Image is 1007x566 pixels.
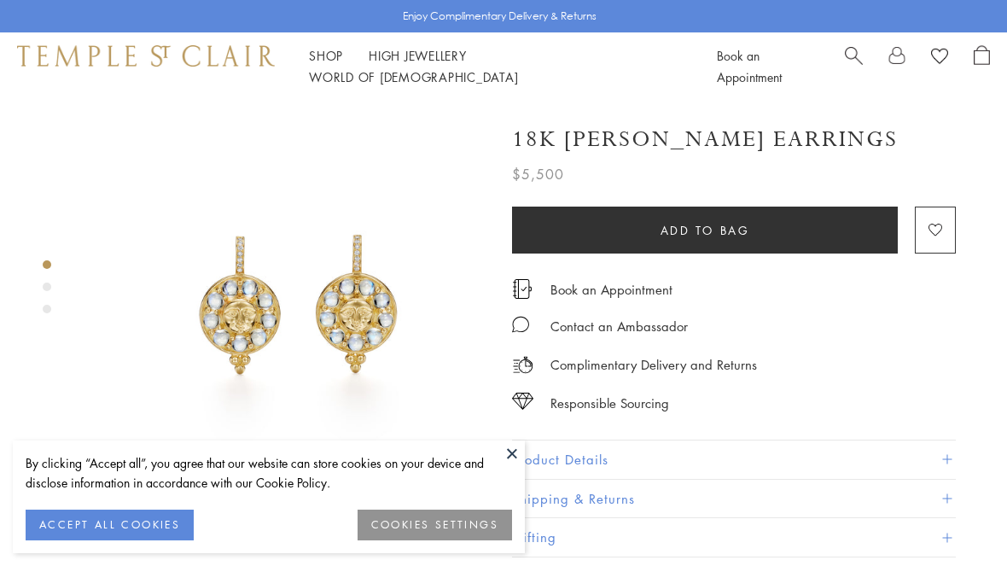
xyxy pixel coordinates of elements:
h1: 18K [PERSON_NAME] Earrings [512,125,898,155]
div: By clicking “Accept all”, you agree that our website can store cookies on your device and disclos... [26,453,512,493]
div: Contact an Ambassador [550,316,688,337]
a: Search [845,45,863,88]
nav: Main navigation [309,45,678,88]
p: Enjoy Complimentary Delivery & Returns [403,8,597,25]
img: icon_appointment.svg [512,279,533,299]
span: Add to bag [661,221,750,240]
img: icon_sourcing.svg [512,393,533,410]
a: World of [DEMOGRAPHIC_DATA]World of [DEMOGRAPHIC_DATA] [309,68,518,85]
img: E34861-LUNAHABM [111,101,486,476]
div: Responsible Sourcing [550,393,669,414]
button: Gifting [512,518,956,557]
img: MessageIcon-01_2.svg [512,316,529,333]
a: High JewelleryHigh Jewellery [369,47,467,64]
div: Product gallery navigation [43,256,51,327]
a: View Wishlist [931,45,948,71]
img: Temple St. Clair [17,45,275,66]
p: Complimentary Delivery and Returns [550,354,757,376]
button: COOKIES SETTINGS [358,510,512,540]
span: $5,500 [512,163,564,185]
a: Book an Appointment [717,47,782,85]
button: Add to bag [512,207,898,254]
button: Product Details [512,441,956,479]
button: Shipping & Returns [512,480,956,518]
iframe: Gorgias live chat messenger [922,486,990,549]
a: Book an Appointment [550,280,672,299]
button: ACCEPT ALL COOKIES [26,510,194,540]
img: icon_delivery.svg [512,354,533,376]
a: ShopShop [309,47,343,64]
a: Open Shopping Bag [974,45,990,88]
